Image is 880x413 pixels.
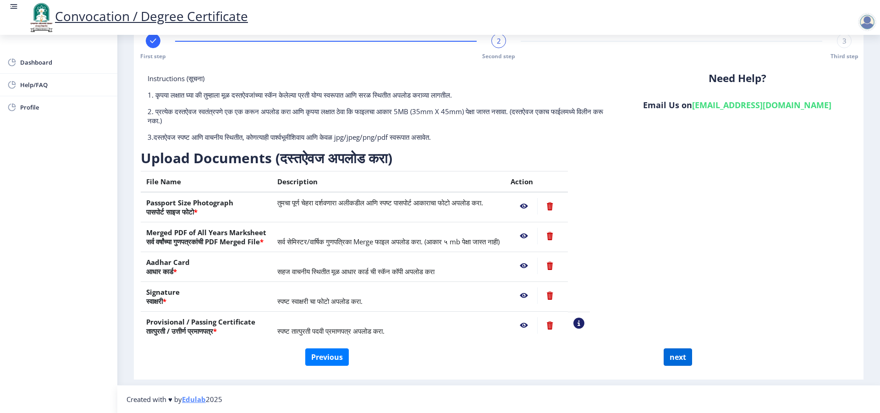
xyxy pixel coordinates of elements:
span: स्पष्ट स्वाक्षरी चा फोटो अपलोड करा. [277,297,363,306]
p: 3.दस्तऐवज स्पष्ट आणि वाचनीय स्थितीत, कोणत्याही पार्श्वभूमीशिवाय आणि केवळ jpg/jpeg/png/pdf स्वरूपा... [148,132,611,142]
button: Previous [305,348,349,366]
th: Provisional / Passing Certificate तात्पुरती / उत्तीर्ण प्रमाणपत्र [141,312,272,341]
span: 3 [842,36,847,45]
nb-action: View File [511,228,537,244]
nb-action: Delete File [537,317,562,334]
button: next [664,348,692,366]
h6: Email Us on [625,99,850,110]
span: Instructions (सूचना) [148,74,204,83]
nb-action: View File [511,287,537,304]
span: 2 [497,36,501,45]
span: Help/FAQ [20,79,110,90]
span: स्पष्ट तात्पुरती पदवी प्रमाणपत्र अपलोड करा. [277,326,385,336]
span: सहज वाचनीय स्थितीत मूळ आधार कार्ड ची स्कॅन कॉपी अपलोड करा [277,267,434,276]
nb-action: View File [511,258,537,274]
b: Need Help? [709,71,766,85]
nb-action: View Sample PDC [573,318,584,329]
span: सर्व सेमिस्टर/वार्षिक गुणपत्रिका Merge फाइल अपलोड करा. (आकार ५ mb पेक्षा जास्त नाही) [277,237,500,246]
nb-action: View File [511,317,537,334]
nb-action: Delete File [537,198,562,215]
span: Third step [830,52,858,60]
a: Convocation / Degree Certificate [27,7,248,25]
p: 2. प्रत्येक दस्तऐवज स्वतंत्रपणे एक एक करून अपलोड करा आणि कृपया लक्षात ठेवा कि फाइलचा आकार 5MB (35... [148,107,611,125]
th: Signature स्वाक्षरी [141,282,272,312]
th: Action [505,171,568,193]
td: तुमचा पूर्ण चेहरा दर्शवणारा अलीकडील आणि स्पष्ट पासपोर्ट आकाराचा फोटो अपलोड करा. [272,192,505,222]
th: File Name [141,171,272,193]
span: Created with ♥ by 2025 [126,395,222,404]
h3: Upload Documents (दस्तऐवज अपलोड करा) [141,149,590,167]
a: [EMAIL_ADDRESS][DOMAIN_NAME] [692,99,831,110]
span: Second step [482,52,515,60]
th: Description [272,171,505,193]
nb-action: Delete File [537,258,562,274]
th: Merged PDF of All Years Marksheet सर्व वर्षांच्या गुणपत्रकांची PDF Merged File [141,222,272,252]
img: logo [27,2,55,33]
span: Profile [20,102,110,113]
nb-action: Delete File [537,228,562,244]
span: Dashboard [20,57,110,68]
th: Aadhar Card आधार कार्ड [141,252,272,282]
nb-action: Delete File [537,287,562,304]
p: 1. कृपया लक्षात घ्या की तुम्हाला मूळ दस्तऐवजांच्या स्कॅन केलेल्या प्रती योग्य स्वरूपात आणि सरळ स्... [148,90,611,99]
span: First step [140,52,166,60]
th: Passport Size Photograph पासपोर्ट साइज फोटो [141,192,272,222]
nb-action: View File [511,198,537,215]
a: Edulab [182,395,206,404]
